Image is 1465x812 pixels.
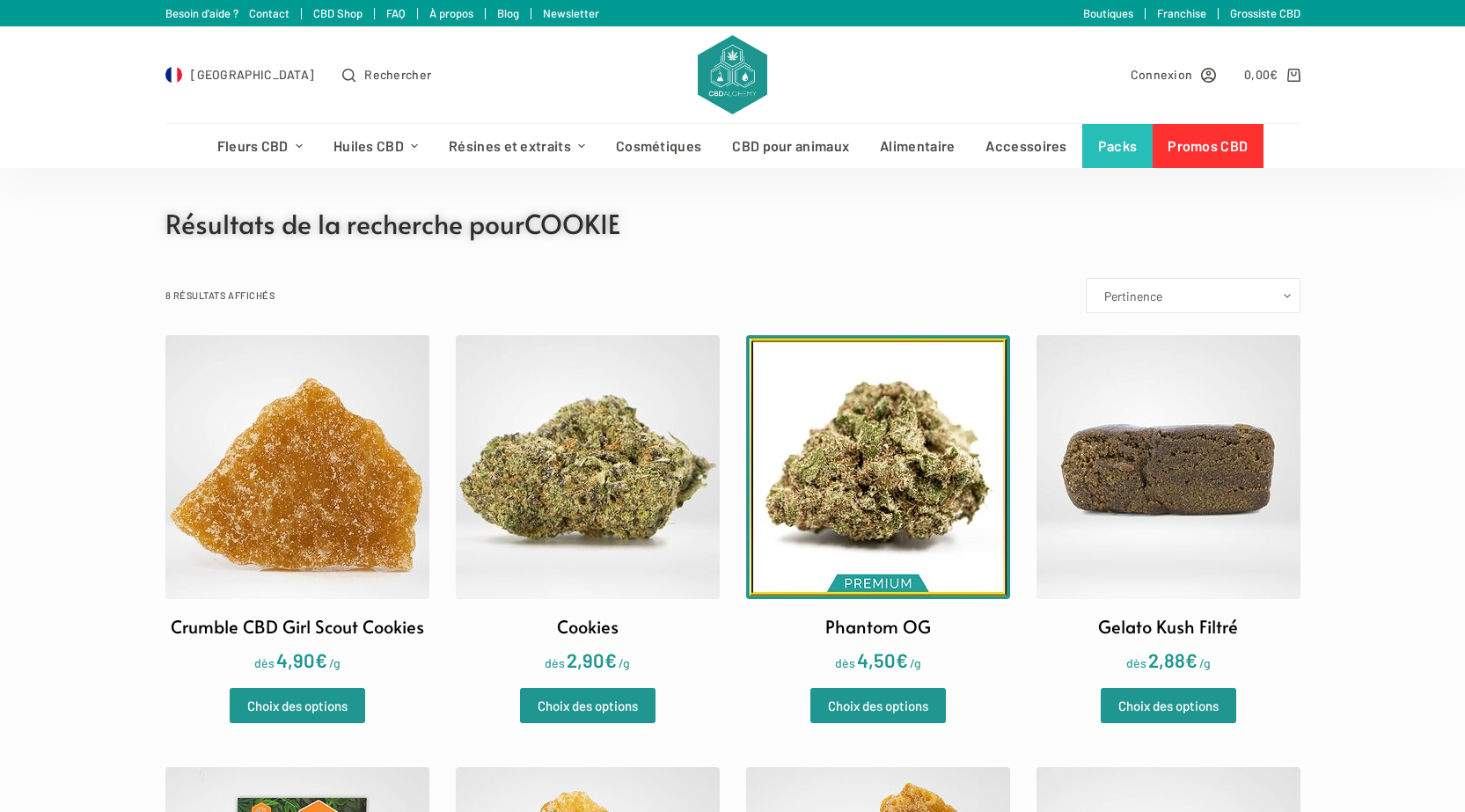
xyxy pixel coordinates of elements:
[1244,67,1278,82] bdi: 0,00
[1126,655,1146,670] span: dès
[1036,335,1300,676] a: Gelato Kush Filtré dès2,88€/g
[835,655,855,670] span: dès
[810,688,946,723] a: Sélectionner les options pour “Phantom OG”
[896,648,908,671] span: €
[165,205,524,241] span: Résultats de la recherche pour
[318,124,433,168] a: Huiles CBD
[910,655,921,670] span: /g
[865,124,971,168] a: Alimentaire
[386,6,406,20] a: FAQ
[1101,688,1236,723] a: Sélectionner les options pour “Gelato Kush Filtré”
[165,288,275,304] p: 8 résultats affichés
[1270,67,1278,82] span: €
[201,124,1264,168] nav: Menu d’en-tête
[1148,648,1198,671] bdi: 2,88
[429,6,473,20] a: À propos
[1082,124,1153,168] a: Packs
[1131,64,1193,84] span: Connexion
[276,648,327,671] bdi: 4,90
[165,64,315,84] a: Select Country
[165,335,429,676] a: Crumble CBD Girl Scout Cookies dès4,90€/g
[497,6,519,20] a: Blog
[1153,124,1264,168] a: Promos CBD
[201,124,318,168] a: Fleurs CBD
[746,335,1010,676] a: Phantom OG dès4,50€/g
[601,124,717,168] a: Cosmétiques
[1086,278,1300,313] select: Commande
[1083,6,1133,20] a: Boutiques
[342,64,431,84] button: Ouvrir le formulaire de recherche
[604,648,617,671] span: €
[1185,648,1198,671] span: €
[254,655,275,670] span: dès
[434,124,601,168] a: Résines et extraits
[191,64,314,84] span: [GEOGRAPHIC_DATA]
[329,655,341,670] span: /g
[171,613,424,640] h2: Crumble CBD Girl Scout Cookies
[1098,613,1238,640] h2: Gelato Kush Filtré
[698,35,766,114] img: CBD Alchemy
[557,613,619,640] h2: Cookies
[545,655,565,670] span: dès
[857,648,908,671] bdi: 4,50
[1157,6,1206,20] a: Franchise
[1244,64,1300,84] a: Panier d’achat
[567,648,617,671] bdi: 2,90
[543,6,599,20] a: Newsletter
[619,655,630,670] span: /g
[313,6,363,20] a: CBD Shop
[165,6,289,20] a: Besoin d'aide ? Contact
[520,688,656,723] a: Sélectionner les options pour “Cookies”
[165,203,1300,243] h1: Résultats de la recherche pour COOKIE
[971,124,1082,168] a: Accessoires
[1199,655,1211,670] span: /g
[1131,64,1217,84] a: Connexion
[364,64,431,84] span: Rechercher
[315,648,327,671] span: €
[825,613,931,640] h2: Phantom OG
[230,688,365,723] a: Sélectionner les options pour “Crumble CBD Girl Scout Cookies”
[1230,6,1300,20] a: Grossiste CBD
[717,124,865,168] a: CBD pour animaux
[165,66,183,84] img: FR Flag
[456,335,720,676] a: Cookies dès2,90€/g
